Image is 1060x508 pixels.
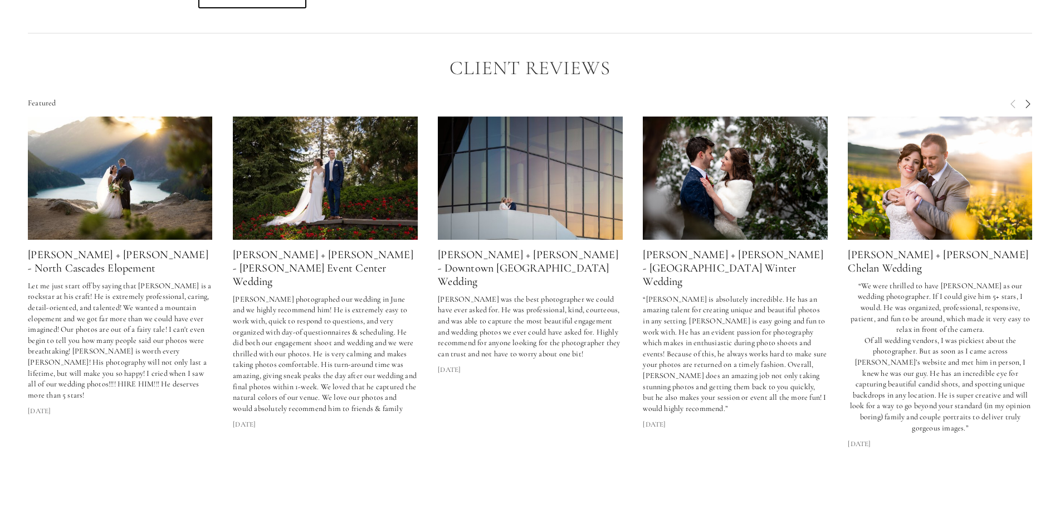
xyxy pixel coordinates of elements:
[438,294,622,360] p: [PERSON_NAME] was the best photographer we could have ever asked for. He was professional, kind, ...
[643,294,827,414] p: “[PERSON_NAME] is absolutely incredible. He has an amazing talent for creating unique and beautif...
[1009,98,1018,108] span: Previous
[28,406,51,416] time: [DATE]
[643,117,827,240] a: Michael + Alycia - Spokane Winter Wedding
[28,248,208,275] a: [PERSON_NAME] + [PERSON_NAME] - North Cascades Elopement
[233,248,413,288] a: [PERSON_NAME] + [PERSON_NAME] - [PERSON_NAME] Event Center Wedding
[848,117,1032,240] a: Jarred + Claudia - Lake Chelan Wedding
[28,117,212,240] img: Audrey + Robert - North Cascades Elopement
[28,98,56,108] span: Featured
[233,117,418,240] img: Kelly + Nick - Hagadone Event Center Wedding
[643,248,823,288] a: [PERSON_NAME] + [PERSON_NAME] - [GEOGRAPHIC_DATA] Winter Wedding
[438,248,618,288] a: [PERSON_NAME] + [PERSON_NAME] - Downtown [GEOGRAPHIC_DATA] Wedding
[438,117,623,240] img: Dyana + Chris - Downtown Spokane Wedding
[233,419,256,429] time: [DATE]
[643,419,666,429] time: [DATE]
[28,57,1032,79] h2: Client Reviews
[848,280,1032,433] p: “We were thrilled to have [PERSON_NAME] as our wedding photographer. If I could give him 5+ stars...
[848,117,1033,240] img: Jarred + Claudia - Lake Chelan Wedding
[233,117,417,240] a: Kelly + Nick - Hagadone Event Center Wedding
[233,294,417,414] p: [PERSON_NAME] photographed our wedding in June and we highly recommend him! He is extremely easy ...
[643,117,828,240] img: Michael + Alycia - Spokane Winter Wedding
[848,248,1028,275] a: [PERSON_NAME] + [PERSON_NAME] Chelan Wedding
[438,365,461,375] time: [DATE]
[28,280,212,401] p: Let me just start off by saying that [PERSON_NAME] is a rockstar at his craft! He is extremely pr...
[848,439,871,449] time: [DATE]
[1023,98,1032,108] span: Next
[438,117,622,240] a: Dyana + Chris - Downtown Spokane Wedding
